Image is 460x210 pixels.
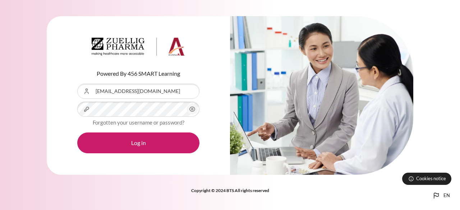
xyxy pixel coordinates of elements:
[191,188,269,193] strong: Copyright © 2024 BTS All rights reserved
[93,119,184,126] a: Forgotten your username or password?
[77,132,199,153] button: Log in
[92,38,185,59] a: Architeck
[92,38,185,56] img: Architeck
[429,188,453,203] button: Languages
[77,84,199,99] input: Username or Email Address
[402,173,451,185] button: Cookies notice
[416,175,446,182] span: Cookies notice
[443,192,450,199] span: en
[77,69,199,78] p: Powered By 456 SMART Learning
